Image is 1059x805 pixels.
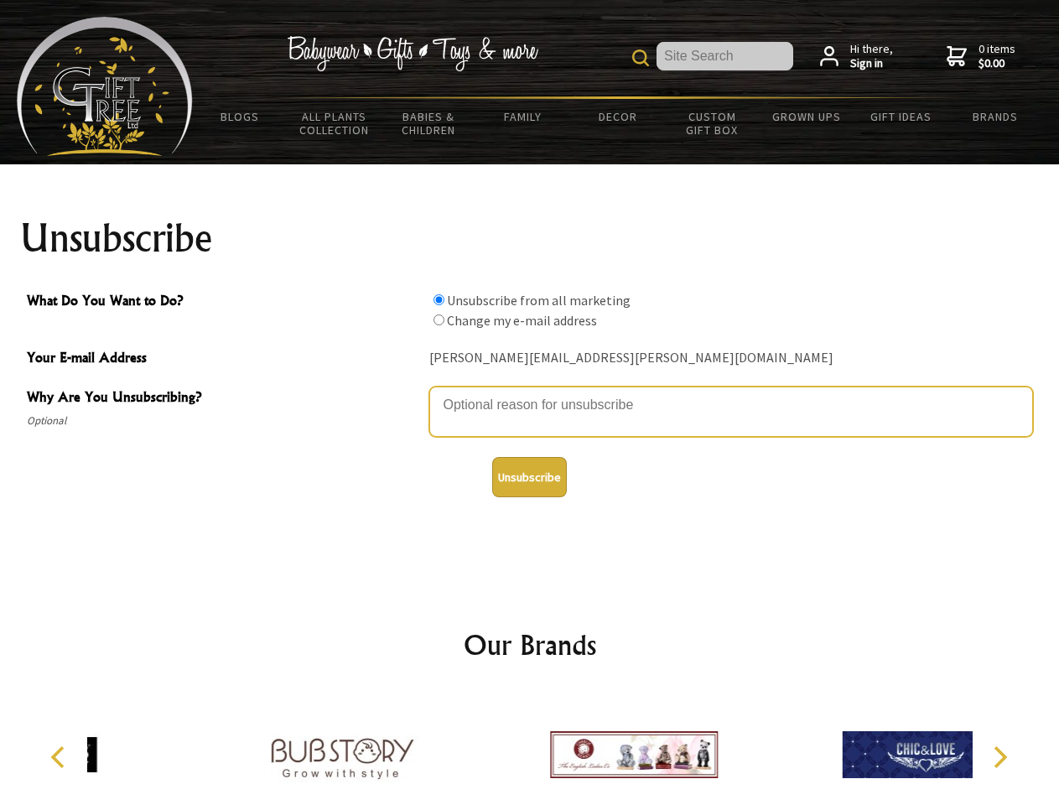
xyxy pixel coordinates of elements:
div: [PERSON_NAME][EMAIL_ADDRESS][PERSON_NAME][DOMAIN_NAME] [429,345,1033,371]
strong: Sign in [850,56,893,71]
a: Family [476,99,571,134]
img: product search [632,49,649,66]
img: Babywear - Gifts - Toys & more [287,36,538,71]
textarea: Why Are You Unsubscribing? [429,387,1033,437]
span: 0 items [979,41,1015,71]
a: Gift Ideas [854,99,948,134]
img: Babyware - Gifts - Toys and more... [17,17,193,156]
a: Grown Ups [759,99,854,134]
label: Change my e-mail address [447,312,597,329]
a: Custom Gift Box [665,99,760,148]
label: Unsubscribe from all marketing [447,292,631,309]
a: Hi there,Sign in [820,42,893,71]
h1: Unsubscribe [20,218,1040,258]
span: Why Are You Unsubscribing? [27,387,421,411]
input: What Do You Want to Do? [433,314,444,325]
a: Brands [948,99,1043,134]
button: Unsubscribe [492,457,567,497]
span: Optional [27,411,421,431]
input: What Do You Want to Do? [433,294,444,305]
a: Decor [570,99,665,134]
a: 0 items$0.00 [947,42,1015,71]
button: Next [981,739,1018,776]
input: Site Search [657,42,793,70]
strong: $0.00 [979,56,1015,71]
span: Hi there, [850,42,893,71]
h2: Our Brands [34,625,1026,665]
a: All Plants Collection [288,99,382,148]
a: Babies & Children [382,99,476,148]
a: BLOGS [193,99,288,134]
button: Previous [42,739,79,776]
span: What Do You Want to Do? [27,290,421,314]
span: Your E-mail Address [27,347,421,371]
